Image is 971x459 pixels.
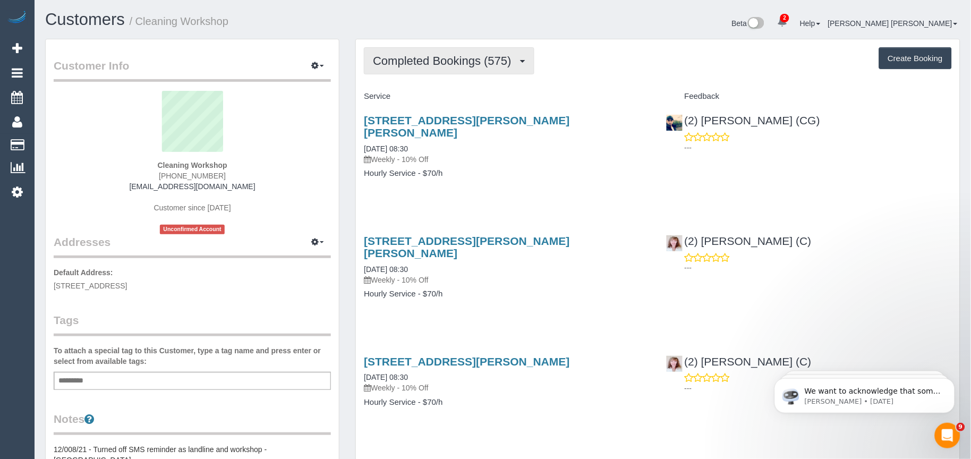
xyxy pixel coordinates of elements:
p: Weekly - 10% Off [364,275,650,285]
strong: Cleaning Workshop [158,161,227,169]
img: (2) Syed Razvi (CG) [667,115,683,131]
p: --- [685,142,952,153]
label: Default Address: [54,267,113,278]
p: --- [685,262,952,273]
legend: Notes [54,411,331,435]
span: [STREET_ADDRESS] [54,282,127,290]
iframe: Intercom live chat [935,423,960,448]
h4: Feedback [666,92,952,101]
a: Help [800,19,821,28]
h4: Hourly Service - $70/h [364,398,650,407]
label: To attach a special tag to this Customer, type a tag name and press enter or select from availabl... [54,345,331,367]
a: 2 [772,11,793,34]
legend: Customer Info [54,58,331,82]
span: We want to acknowledge that some users may be experiencing lag or slower performance in our softw... [46,31,183,176]
iframe: Intercom notifications message [759,356,971,430]
span: 9 [957,423,965,431]
a: (2) [PERSON_NAME] (CG) [666,114,821,126]
h4: Service [364,92,650,101]
a: [STREET_ADDRESS][PERSON_NAME][PERSON_NAME] [364,114,569,139]
img: New interface [747,17,764,31]
span: [PHONE_NUMBER] [159,172,226,180]
img: (2) Kerry Welfare (C) [667,356,683,372]
a: [STREET_ADDRESS][PERSON_NAME][PERSON_NAME] [364,235,569,259]
a: [DATE] 08:30 [364,373,408,381]
img: (2) Kerry Welfare (C) [667,235,683,251]
a: [DATE] 08:30 [364,144,408,153]
span: Customer since [DATE] [154,203,231,212]
p: --- [685,383,952,394]
h4: Hourly Service - $70/h [364,290,650,299]
p: Message from Ellie, sent 2w ago [46,41,183,50]
span: Completed Bookings (575) [373,54,516,67]
a: (2) [PERSON_NAME] (C) [666,235,812,247]
small: / Cleaning Workshop [130,15,229,27]
button: Create Booking [879,47,952,70]
legend: Tags [54,312,331,336]
a: [STREET_ADDRESS][PERSON_NAME] [364,355,569,368]
a: Customers [45,10,125,29]
p: Weekly - 10% Off [364,154,650,165]
a: [DATE] 08:30 [364,265,408,274]
a: (2) [PERSON_NAME] (C) [666,355,812,368]
a: Beta [732,19,765,28]
p: Weekly - 10% Off [364,382,650,393]
span: Unconfirmed Account [160,225,225,234]
a: [PERSON_NAME] [PERSON_NAME] [828,19,958,28]
h4: Hourly Service - $70/h [364,169,650,178]
span: 2 [780,14,789,22]
img: Automaid Logo [6,11,28,25]
button: Completed Bookings (575) [364,47,534,74]
a: [EMAIL_ADDRESS][DOMAIN_NAME] [130,182,255,191]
